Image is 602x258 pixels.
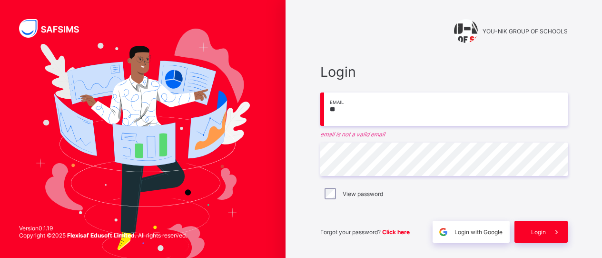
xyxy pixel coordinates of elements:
[320,228,410,236] span: Forgot your password?
[531,228,546,236] span: Login
[19,232,187,239] span: Copyright © 2025 All rights reserved.
[343,190,383,197] label: View password
[483,28,568,35] span: YOU-NIK GROUP OF SCHOOLS
[19,19,90,38] img: SAFSIMS Logo
[320,63,568,80] span: Login
[67,232,137,239] strong: Flexisaf Edusoft Limited.
[19,225,187,232] span: Version 0.1.19
[454,228,503,236] span: Login with Google
[382,228,410,236] a: Click here
[320,131,568,138] em: email is not a valid email
[438,227,449,237] img: google.396cfc9801f0270233282035f929180a.svg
